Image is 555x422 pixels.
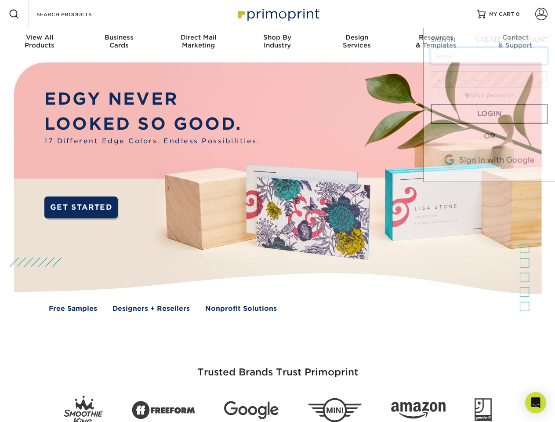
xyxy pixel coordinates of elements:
[159,28,238,56] a: Direct MailMarketing
[112,304,190,314] a: Designers + Resellers
[238,33,317,49] div: Industry
[44,196,118,218] a: GET STARTED
[475,398,492,422] img: Goodwill
[44,112,260,137] p: LOOKED SO GOOD.
[36,9,121,19] input: SEARCH PRODUCTS.....
[79,33,158,41] span: Business
[465,93,513,98] a: forgot password?
[317,33,396,41] span: Design
[44,136,260,146] span: 17 Different Edge Colors. Endless Possibilities.
[205,304,277,314] a: Nonprofit Solutions
[317,33,396,49] div: Services
[2,395,75,419] iframe: Google Customer Reviews
[391,402,446,419] img: Amazon
[238,33,317,41] span: Shop By
[396,28,475,56] a: Resources& Templates
[44,87,260,112] p: EDGY NEVER
[431,104,548,124] a: Login
[49,304,97,314] a: Free Samples
[234,4,322,23] img: Primoprint
[159,33,238,41] span: Direct Mail
[159,33,238,49] div: Marketing
[431,131,548,142] div: OR
[431,47,548,64] input: Email
[317,28,396,56] a: DesignServices
[79,33,158,49] div: Cards
[431,36,455,43] span: SIGN IN
[238,28,317,56] a: Shop ByIndustry
[224,401,279,419] img: Google
[396,33,475,49] div: & Templates
[21,346,535,389] h3: Trusted Brands Trust Primoprint
[525,392,546,413] div: Open Intercom Messenger
[79,28,158,56] a: BusinessCards
[475,36,548,43] span: CREATE AN ACCOUNT
[516,11,520,17] span: 0
[396,33,475,41] span: Resources
[489,11,514,18] span: MY CART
